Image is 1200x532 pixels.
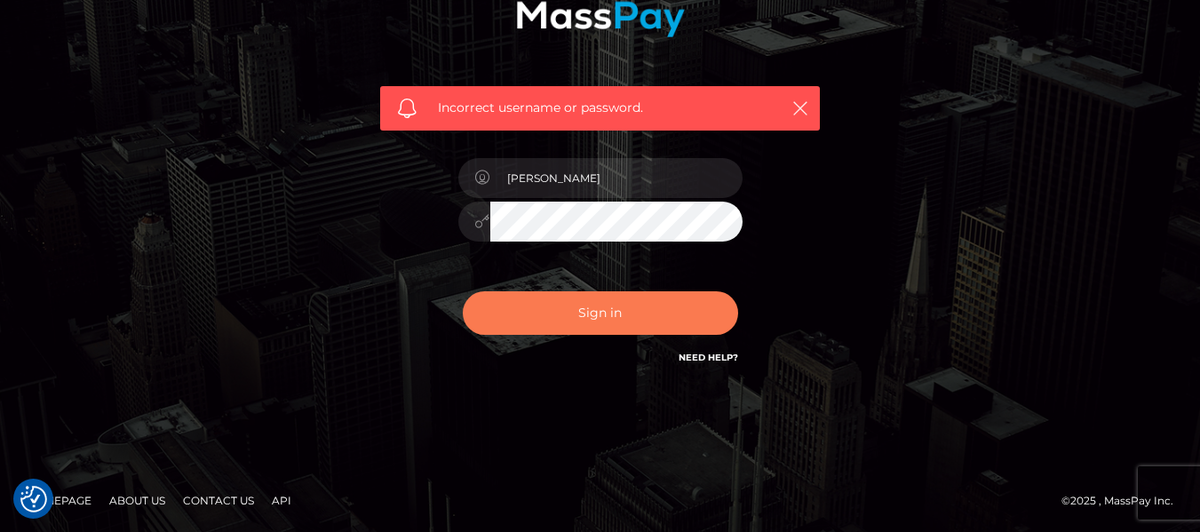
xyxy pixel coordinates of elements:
a: API [265,487,298,514]
img: Revisit consent button [20,486,47,512]
a: Need Help? [679,352,738,363]
a: Homepage [20,487,99,514]
span: Incorrect username or password. [438,99,762,117]
a: Contact Us [176,487,261,514]
button: Sign in [463,291,738,335]
input: Username... [490,158,743,198]
a: About Us [102,487,172,514]
button: Consent Preferences [20,486,47,512]
div: © 2025 , MassPay Inc. [1061,491,1187,511]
